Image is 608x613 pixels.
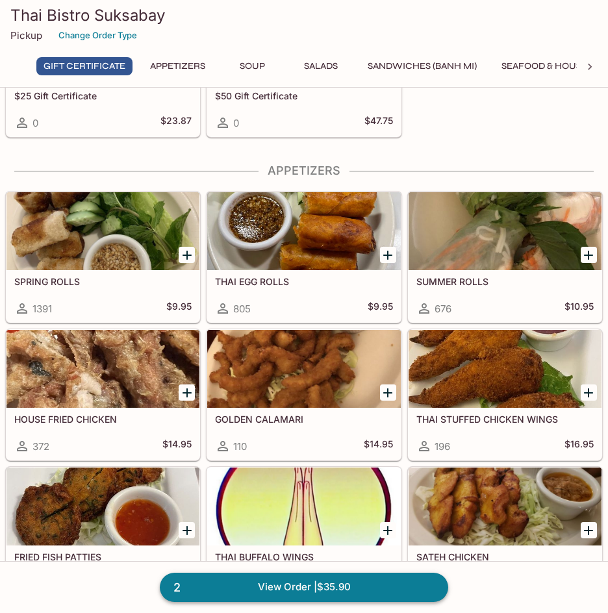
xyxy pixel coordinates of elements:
h5: HOUSE FRIED CHICKEN [14,414,192,425]
h5: $14.95 [364,438,393,454]
h5: $50 Gift Certificate [215,90,392,101]
a: THAI EGG ROLLS805$9.95 [207,192,401,323]
div: SUMMER ROLLS [409,192,602,270]
h3: Thai Bistro Suksabay [10,5,598,25]
div: GOLDEN CALAMARI [207,330,400,408]
span: 2 [166,579,188,597]
button: Add GOLDEN CALAMARI [380,384,396,401]
span: 372 [32,440,49,453]
h4: Appetizers [5,164,603,178]
span: 805 [233,303,251,315]
span: 0 [233,117,239,129]
button: Add SPRING ROLLS [179,247,195,263]
button: Add SATEH CHICKEN [581,522,597,538]
h5: THAI STUFFED CHICKEN WINGS [416,414,594,425]
h5: $9.95 [368,301,393,316]
h5: $16.95 [564,438,594,454]
h5: THAI BUFFALO WINGS [215,551,392,562]
h5: $10.95 [564,301,594,316]
button: Add SUMMER ROLLS [581,247,597,263]
h5: $25 Gift Certificate [14,90,192,101]
a: THAI BUFFALO WINGS30$14.95 [207,467,401,598]
a: SUMMER ROLLS676$10.95 [408,192,602,323]
h5: $14.95 [162,438,192,454]
a: SATEH CHICKEN496$12.95 [408,467,602,598]
div: HOUSE FRIED CHICKEN [6,330,199,408]
a: SPRING ROLLS1391$9.95 [6,192,200,323]
h5: SUMMER ROLLS [416,276,594,287]
button: Sandwiches (Banh Mi) [361,57,484,75]
button: Change Order Type [53,25,143,45]
div: THAI STUFFED CHICKEN WINGS [409,330,602,408]
span: 0 [32,117,38,129]
button: Add FRIED FISH PATTIES [179,522,195,538]
button: Add THAI BUFFALO WINGS [380,522,396,538]
a: GOLDEN CALAMARI110$14.95 [207,329,401,460]
button: Add HOUSE FRIED CHICKEN [179,384,195,401]
h5: $23.87 [160,115,192,131]
h5: $47.75 [364,115,393,131]
a: THAI STUFFED CHICKEN WINGS196$16.95 [408,329,602,460]
h5: THAI EGG ROLLS [215,276,392,287]
h5: SPRING ROLLS [14,276,192,287]
span: 676 [435,303,451,315]
p: Pickup [10,29,42,42]
h5: GOLDEN CALAMARI [215,414,392,425]
h5: $9.95 [166,301,192,316]
a: HOUSE FRIED CHICKEN372$14.95 [6,329,200,460]
button: Gift Certificate [36,57,133,75]
div: FRIED FISH PATTIES [6,468,199,545]
span: 110 [233,440,247,453]
button: Salads [292,57,350,75]
button: Add THAI EGG ROLLS [380,247,396,263]
a: 2View Order |$35.90 [160,573,448,601]
div: SPRING ROLLS [6,192,199,270]
button: Soup [223,57,281,75]
h5: SATEH CHICKEN [416,551,594,562]
div: THAI BUFFALO WINGS [207,468,400,545]
h5: FRIED FISH PATTIES [14,551,192,562]
button: Appetizers [143,57,212,75]
div: SATEH CHICKEN [409,468,602,545]
button: Add THAI STUFFED CHICKEN WINGS [581,384,597,401]
div: THAI EGG ROLLS [207,192,400,270]
span: 1391 [32,303,52,315]
a: FRIED FISH PATTIES36$13.95 [6,467,200,598]
span: 196 [435,440,450,453]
